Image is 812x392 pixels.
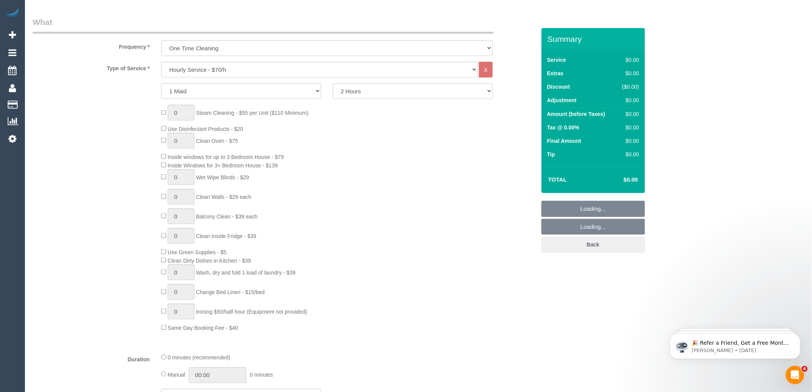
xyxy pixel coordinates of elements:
[196,138,238,144] span: Clean Oven - $75
[5,8,20,18] img: Automaid Logo
[619,83,639,91] div: ($0.00)
[33,17,493,34] legend: What
[619,110,639,118] div: $0.00
[619,69,639,77] div: $0.00
[547,124,579,131] label: Tax @ 0.00%
[548,176,567,183] strong: Total
[250,372,273,378] span: 0 minutes
[619,137,639,145] div: $0.00
[601,177,638,183] h4: $0.00
[168,126,243,132] span: Use Disinfectant Products - $20
[196,110,309,116] span: Steam Cleaning - $55 per Unit ($110 Minimum)
[619,124,639,131] div: $0.00
[196,270,295,276] span: Wash, dry and fold 1 load of laundry - $39
[168,162,278,169] span: Inside Windows for 3+ Bedroom House - $139
[547,69,564,77] label: Extras
[27,353,155,364] label: Duration
[547,96,577,104] label: Adjustment
[786,366,804,384] iframe: Intercom live chat
[547,110,605,118] label: Amount (before Taxes)
[548,35,641,43] h3: Summary
[547,83,570,91] label: Discount
[196,309,307,315] span: Ironing $50/half hour (Equipment not provided)
[196,233,256,239] span: Clean Inside Fridge - $39
[802,366,808,372] span: 4
[168,325,238,331] span: Same Day Booking Fee - $40
[168,154,284,160] span: Inside windows for up to 3 Bedroom House - $79
[547,137,581,145] label: Final Amount
[547,151,555,158] label: Tip
[196,289,265,295] span: Change Bed Linen - $15/bed
[541,237,645,253] a: Back
[619,56,639,64] div: $0.00
[547,56,566,64] label: Service
[619,151,639,158] div: $0.00
[659,318,812,371] iframe: Intercom notifications message
[196,174,249,180] span: Wet Wipe Blinds - $29
[168,258,251,264] span: Clean Dirty Dishes in Kitchen - $39
[168,249,226,255] span: Use Green Supplies - $5
[168,355,230,361] span: 0 minutes (recommended)
[168,372,185,378] span: Manual
[27,62,155,72] label: Type of Service *
[196,213,257,220] span: Balcony Clean - $39 each
[196,194,251,200] span: Clean Walls - $29 each
[619,96,639,104] div: $0.00
[27,40,155,51] label: Frequency *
